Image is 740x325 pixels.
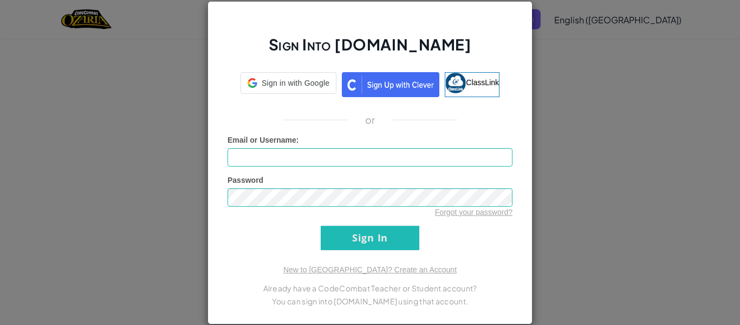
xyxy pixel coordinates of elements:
[445,73,466,93] img: classlink-logo-small.png
[228,282,512,295] p: Already have a CodeCombat Teacher or Student account?
[228,136,296,144] span: Email or Username
[435,208,512,216] a: Forgot your password?
[342,72,439,97] img: clever_sso_button@2x.png
[241,72,336,97] a: Sign in with Google
[466,78,499,86] span: ClassLink
[365,113,375,126] p: or
[228,176,263,184] span: Password
[228,34,512,66] h2: Sign Into [DOMAIN_NAME]
[228,135,299,145] label: :
[262,78,329,88] span: Sign in with Google
[228,295,512,308] p: You can sign into [DOMAIN_NAME] using that account.
[283,265,457,274] a: New to [GEOGRAPHIC_DATA]? Create an Account
[241,72,336,94] div: Sign in with Google
[321,226,419,250] input: Sign In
